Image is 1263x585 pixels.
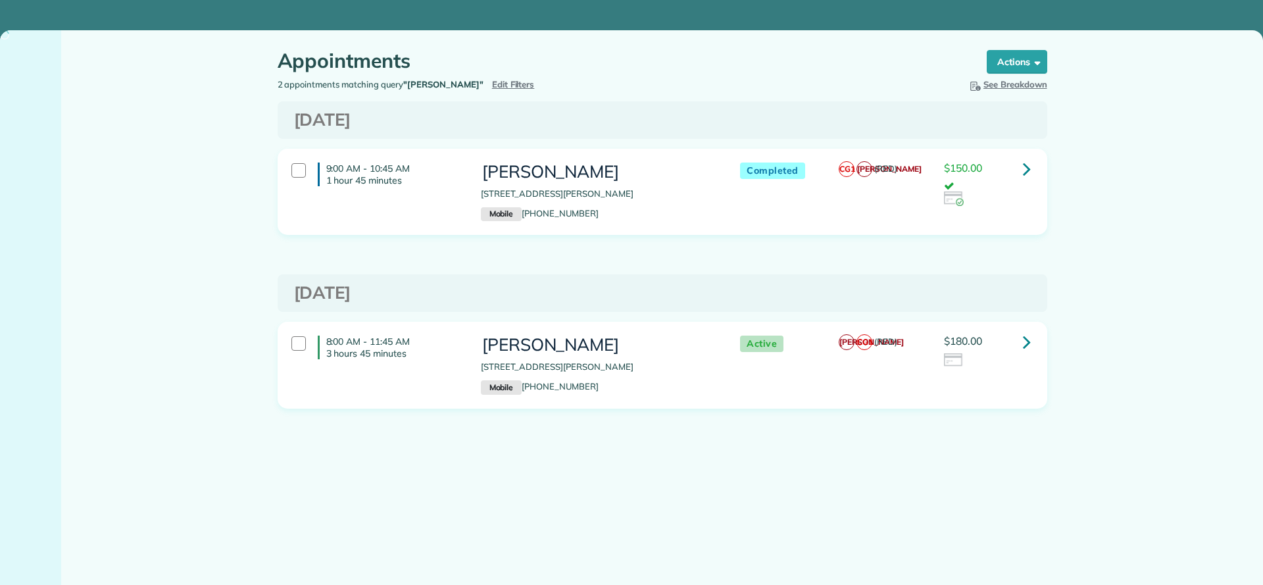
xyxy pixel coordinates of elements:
span: CG1 [839,161,854,177]
button: Actions [987,50,1047,74]
p: [STREET_ADDRESS][PERSON_NAME] [481,361,714,374]
a: Mobile[PHONE_NUMBER] [481,381,599,392]
span: CG1 [856,334,872,350]
h1: Appointments [278,50,962,72]
div: 2 appointments matching query [268,78,662,91]
span: [PERSON_NAME] [839,334,854,350]
button: See Breakdown [968,78,1047,91]
small: Mobile [481,380,522,395]
span: Completed [740,163,805,179]
span: $180.00 [944,334,982,347]
p: [STREET_ADDRESS][PERSON_NAME] [481,188,714,201]
h3: [DATE] [294,284,1031,303]
h3: [PERSON_NAME] [481,163,714,182]
img: icon_credit_card_success-27c2c4fc500a7f1a58a13ef14842cb958d03041fefb464fd2e53c949a5770e83.png [944,191,964,206]
a: Edit Filters [492,79,535,89]
p: 3 hours 45 minutes [326,347,461,359]
h3: [PERSON_NAME] [481,336,714,355]
h3: [DATE] [294,111,1031,130]
a: Mobile[PHONE_NUMBER] [481,208,599,218]
h4: 9:00 AM - 10:45 AM [318,163,461,186]
span: [PERSON_NAME] [856,161,872,177]
span: (RED) [874,163,897,174]
img: icon_credit_card_neutral-3d9a980bd25ce6dbb0f2033d7200983694762465c175678fcbc2d8f4bc43548e.png [944,353,964,368]
h4: 8:00 AM - 11:45 AM [318,336,461,359]
p: 1 hour 45 minutes [326,174,461,186]
span: (RED) [874,336,897,347]
span: Active [740,336,783,352]
small: Mobile [481,207,522,222]
span: $150.00 [944,161,982,174]
strong: "[PERSON_NAME]" [403,79,483,89]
